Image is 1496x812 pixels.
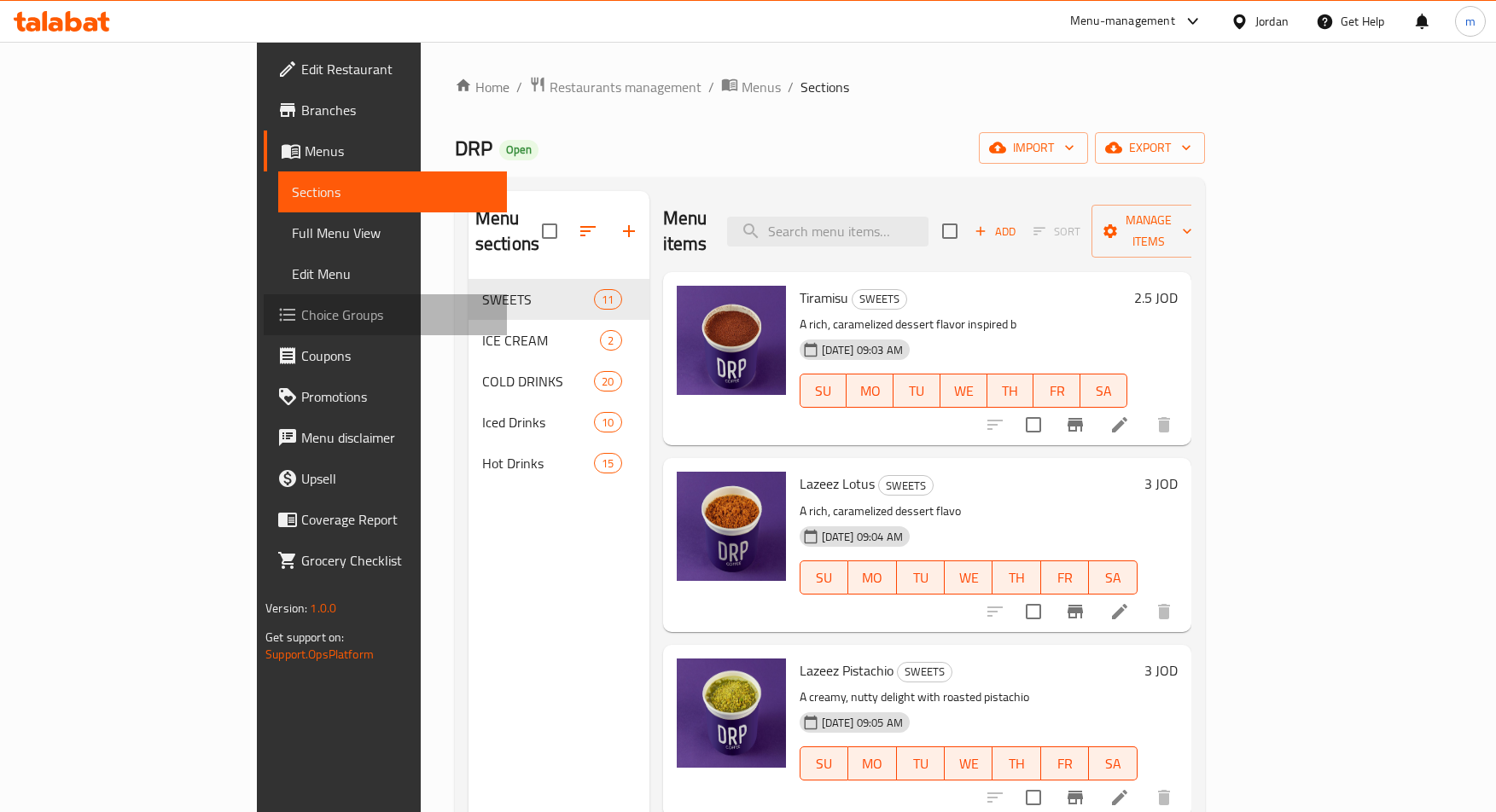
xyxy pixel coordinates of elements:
[292,264,493,284] span: Edit Menu
[550,77,701,97] span: Restaurants management
[788,77,794,97] li: /
[292,182,493,202] span: Sections
[1022,218,1091,245] span: Select section first
[677,472,786,581] img: Lazeez Lotus
[264,335,507,376] a: Coupons
[800,471,875,496] span: Lazeez Lotus
[932,213,968,249] span: Select section
[999,565,1033,590] span: TH
[940,374,987,408] button: WE
[1016,407,1051,443] span: Select to update
[482,330,601,351] span: ICE CREAM
[897,746,945,780] button: TU
[594,412,621,432] div: items
[469,320,649,361] div: ICE CREAM2
[1070,11,1175,32] div: Menu-management
[945,746,992,780] button: WE
[1105,210,1192,252] span: Manage items
[727,217,928,246] input: search
[469,272,649,490] nav: Menu sections
[305,141,493,161] span: Menus
[265,597,307,619] span: Version:
[900,379,934,403] span: TU
[301,550,493,571] span: Grocery Checklist
[979,132,1088,164] button: import
[952,751,986,776] span: WE
[264,130,507,171] a: Menus
[945,560,992,594] button: WE
[1016,594,1051,629] span: Select to update
[847,374,894,408] button: MO
[1055,591,1096,632] button: Branch-specific-item
[278,212,507,253] a: Full Menu View
[475,206,542,257] h2: Menu sections
[708,77,714,97] li: /
[1080,374,1127,408] button: SA
[482,412,594,432] span: Iced Drinks
[1033,374,1080,408] button: FR
[1055,404,1096,445] button: Branch-specific-item
[1087,379,1121,403] span: SA
[1109,415,1130,435] a: Edit menu item
[815,342,910,358] span: [DATE] 09:03 AM
[1095,132,1205,164] button: export
[852,289,907,310] div: SWEETS
[968,218,1022,245] span: Add item
[594,371,621,391] div: items
[594,289,621,310] div: items
[800,560,848,594] button: SU
[897,662,952,682] div: SWEETS
[301,59,493,79] span: Edit Restaurant
[807,565,841,590] span: SU
[968,218,1022,245] button: Add
[721,76,781,98] a: Menus
[264,499,507,540] a: Coverage Report
[1255,12,1289,31] div: Jordan
[800,658,894,683] span: Lazeez Pistachio
[469,361,649,402] div: COLD DRINKS20
[1144,472,1178,496] h6: 3 JOD
[807,379,841,403] span: SU
[1144,404,1185,445] button: delete
[469,402,649,443] div: Iced Drinks10
[663,206,707,257] h2: Menu items
[455,76,1205,98] nav: breadcrumb
[310,597,336,619] span: 1.0.0
[904,565,938,590] span: TU
[608,211,649,252] button: Add section
[301,509,493,530] span: Coverage Report
[848,746,896,780] button: MO
[278,171,507,212] a: Sections
[800,687,1138,708] p: A creamy, nutty delight with roasted pistachio
[278,253,507,294] a: Edit Menu
[904,751,938,776] span: TU
[482,453,594,473] span: Hot Drinks
[894,374,940,408] button: TU
[853,289,906,309] span: SWEETS
[999,751,1033,776] span: TH
[1144,591,1185,632] button: delete
[595,292,620,308] span: 11
[1096,565,1130,590] span: SA
[1048,751,1082,776] span: FR
[815,529,910,545] span: [DATE] 09:04 AM
[878,475,934,496] div: SWEETS
[1109,137,1191,159] span: export
[264,540,507,581] a: Grocery Checklist
[482,289,594,310] span: SWEETS
[595,415,620,431] span: 10
[532,213,568,249] span: Select all sections
[1109,601,1130,622] a: Edit menu item
[992,746,1040,780] button: TH
[1144,658,1178,682] h6: 3 JOD
[742,77,781,97] span: Menus
[1089,560,1137,594] button: SA
[897,560,945,594] button: TU
[677,658,786,768] img: Lazeez Pistachio
[1041,746,1089,780] button: FR
[853,379,887,403] span: MO
[499,140,538,160] div: Open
